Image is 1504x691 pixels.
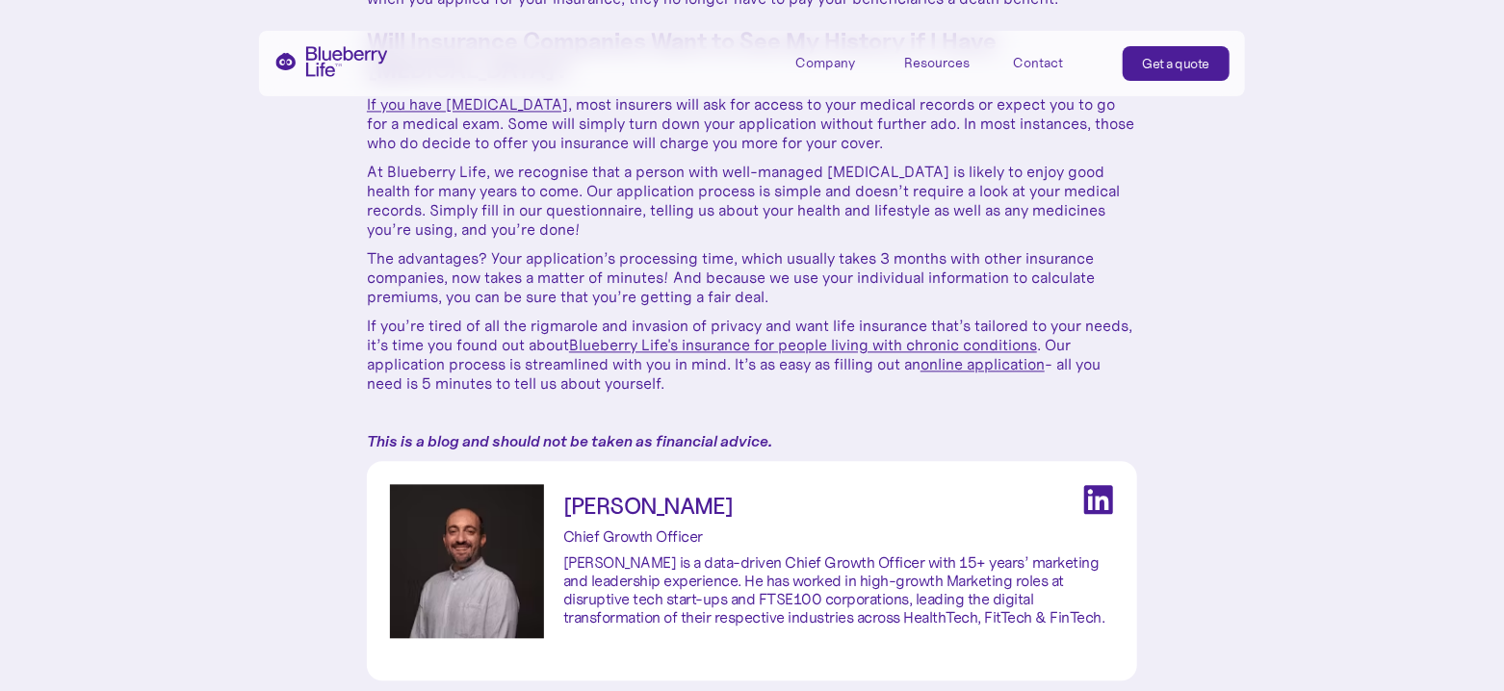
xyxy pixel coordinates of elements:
[367,27,1137,85] h3: Will Insurance Companies Want to See My History if I Have [MEDICAL_DATA]?
[1143,54,1210,73] div: Get a quote
[905,55,971,71] div: Resources
[563,495,733,519] h3: [PERSON_NAME]
[905,46,992,78] div: Resources
[563,553,1114,627] p: [PERSON_NAME] is a data-driven Chief Growth Officer with 15+ years’ marketing and leadership expe...
[563,527,703,546] p: Chief Growth Officer
[367,94,1137,152] p: , most insurers will ask for access to your medical records or expect you to go for a medical exa...
[367,162,1137,239] p: At Blueberry Life, we recognise that a person with well-managed [MEDICAL_DATA] is likely to enjoy...
[796,55,856,71] div: Company
[1123,46,1231,81] a: Get a quote
[367,432,772,450] em: This is a blog and should not be taken as financial advice.
[1014,55,1064,71] div: Contact
[921,354,1045,373] a: online application
[367,94,568,114] a: If you have [MEDICAL_DATA]
[796,46,883,78] div: Company
[367,248,1137,306] p: The advantages? Your application’s processing time, which usually takes 3 months with other insur...
[569,335,1037,354] a: Blueberry Life's insurance for people living with chronic conditions
[1014,46,1101,78] a: Contact
[367,402,1137,422] p: ‍
[274,46,388,77] a: home
[367,316,1137,393] p: If you’re tired of all the rigmarole and invasion of privacy and want life insurance that’s tailo...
